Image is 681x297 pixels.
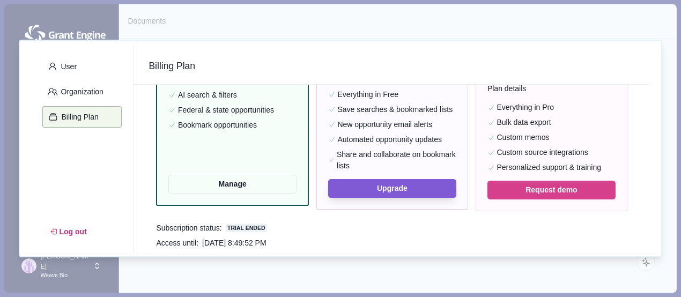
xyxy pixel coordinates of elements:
p: Organization [57,87,103,96]
span: Trial ended [226,224,267,233]
span: Bulk data export [497,117,551,128]
span: New opportunity email alerts [337,119,432,130]
p: User [57,62,77,71]
span: Federal & state opportunities [178,105,274,116]
button: User [42,56,122,77]
span: Automated opportunity updates [337,134,442,145]
span: Custom memos [497,132,549,143]
span: Share and collaborate on bookmark lists [337,149,456,172]
span: Access until: [156,237,198,249]
span: Subscription status: [156,222,221,234]
button: Organization [42,81,122,102]
span: Personalized support & training [497,162,601,173]
span: Plan details [487,83,616,98]
p: Billing Plan [58,113,99,122]
button: Upgrade [328,179,456,198]
button: Log out [42,222,94,241]
button: Request demo [487,181,616,199]
span: AI search & filters [178,90,237,101]
span: Everything in Pro [497,102,554,113]
button: Manage [168,175,296,194]
span: Custom source integrations [497,147,588,158]
span: [DATE] 8:49:52 PM [202,237,267,249]
button: Billing Plan [42,106,122,128]
span: Billing Plan [149,60,635,73]
span: Bookmark opportunities [178,120,257,131]
span: Everything in Free [337,89,398,100]
span: Save searches & bookmarked lists [337,104,453,115]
